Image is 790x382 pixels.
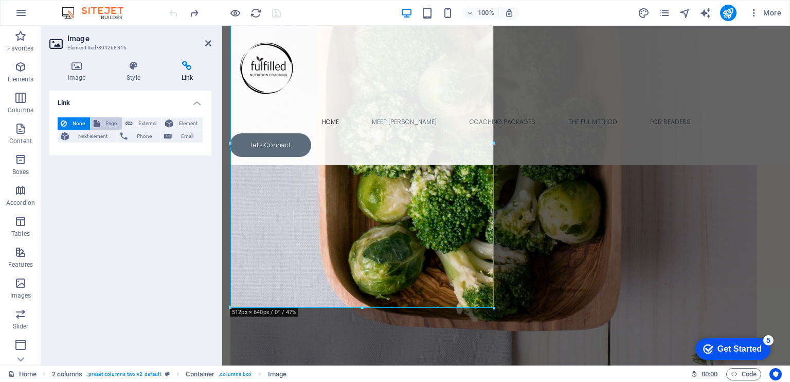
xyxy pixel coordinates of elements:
[67,34,211,43] h2: Image
[49,91,211,109] h4: Link
[70,117,87,130] span: None
[462,7,499,19] button: 100%
[699,7,711,19] i: AI Writer
[7,44,33,53] p: Favorites
[52,368,286,380] nav: breadcrumb
[49,61,108,82] h4: Image
[108,61,163,82] h4: Style
[188,7,200,19] button: redo
[103,117,119,130] span: Page
[749,8,781,18] span: More
[162,117,203,130] button: Element
[76,2,86,12] div: 5
[11,230,30,238] p: Tables
[722,7,734,19] i: Publish
[161,130,203,143] button: Email
[679,7,691,19] button: navigator
[769,368,782,380] button: Usercentrics
[188,7,200,19] i: Redo: Add element (Ctrl+Y, ⌘+Y)
[638,7,650,19] i: Design (Ctrl+Alt+Y)
[731,368,757,380] span: Code
[175,130,200,143] span: Email
[8,106,33,114] p: Columns
[250,7,262,19] i: Reload page
[8,261,33,269] p: Features
[478,7,494,19] h6: 100%
[12,168,29,176] p: Boxes
[658,7,671,19] button: pages
[117,130,161,143] button: Phone
[176,117,200,130] span: Element
[30,11,75,21] div: Get Started
[8,5,83,27] div: Get Started 5 items remaining, 0% complete
[186,368,214,380] span: Click to select. Double-click to edit
[67,43,191,53] h3: Element #ed-894268816
[709,370,710,378] span: :
[72,130,114,143] span: Next element
[163,61,211,82] h4: Link
[720,5,737,21] button: publish
[52,368,83,380] span: Click to select. Double-click to edit
[165,371,170,377] i: This element is a customizable preset
[699,7,712,19] button: text_generator
[702,368,717,380] span: 00 00
[10,291,31,300] p: Images
[136,117,158,130] span: External
[679,7,691,19] i: Navigator
[726,368,761,380] button: Code
[58,130,117,143] button: Next element
[91,117,122,130] button: Page
[658,7,670,19] i: Pages (Ctrl+Alt+S)
[249,7,262,19] button: reload
[691,368,718,380] h6: Session time
[122,117,161,130] button: External
[86,368,161,380] span: . preset-columns-two-v2-default
[8,75,34,83] p: Elements
[9,137,32,145] p: Content
[59,7,136,19] img: Editor Logo
[6,199,35,207] p: Accordion
[638,7,650,19] button: design
[13,322,29,331] p: Slider
[745,5,785,21] button: More
[58,117,90,130] button: None
[268,368,286,380] span: Click to select. Double-click to edit
[505,8,514,18] i: On resize automatically adjust zoom level to fit chosen device.
[219,368,252,380] span: . columns-box
[131,130,158,143] span: Phone
[8,368,37,380] a: Click to cancel selection. Double-click to open Pages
